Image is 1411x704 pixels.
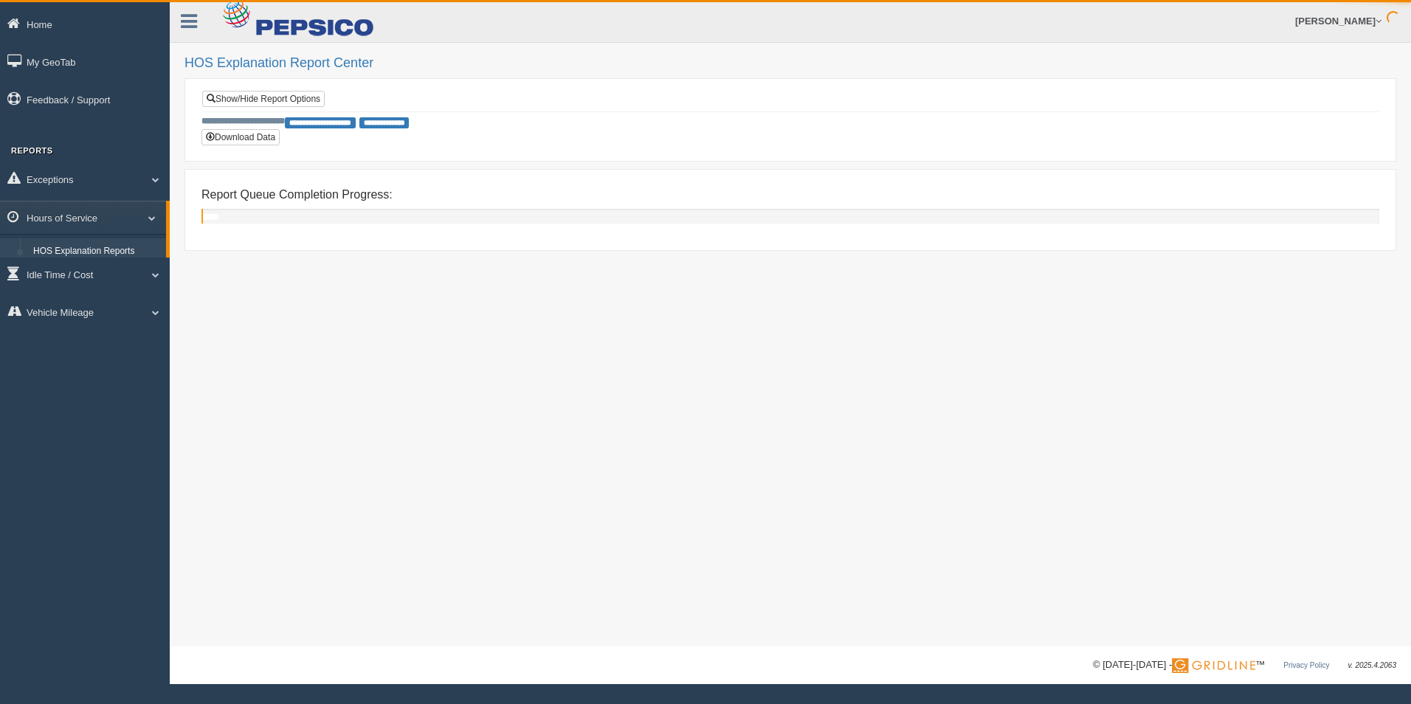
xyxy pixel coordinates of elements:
button: Download Data [201,129,280,145]
img: Gridline [1172,658,1255,673]
h4: Report Queue Completion Progress: [201,188,1379,201]
div: © [DATE]-[DATE] - ™ [1093,658,1396,673]
span: v. 2025.4.2063 [1348,661,1396,669]
a: HOS Explanation Reports [27,238,166,265]
h2: HOS Explanation Report Center [184,56,1396,71]
a: Privacy Policy [1283,661,1329,669]
a: Show/Hide Report Options [202,91,325,107]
